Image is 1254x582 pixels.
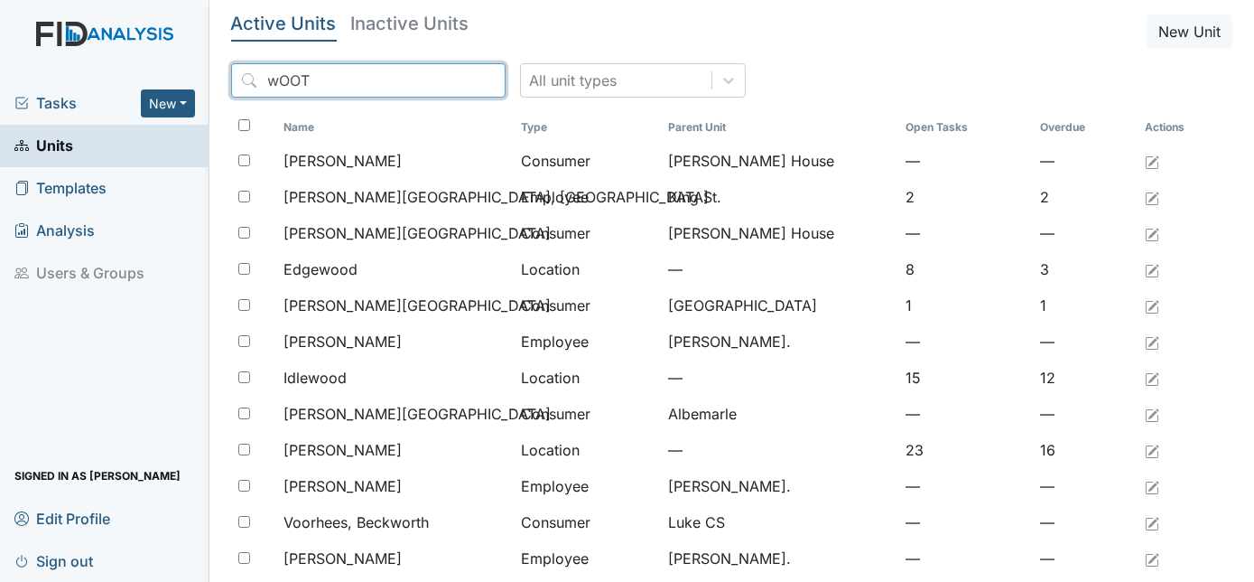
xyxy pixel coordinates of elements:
[1033,360,1138,396] td: 12
[231,63,506,98] input: Search...
[283,512,429,533] span: Voorhees, Beckworth
[898,179,1033,215] td: 2
[661,143,898,179] td: [PERSON_NAME] House
[514,468,661,504] td: Employee
[1033,215,1138,251] td: —
[898,324,1033,360] td: —
[283,475,402,497] span: [PERSON_NAME]
[661,324,898,360] td: [PERSON_NAME].
[14,547,93,575] span: Sign out
[14,174,107,202] span: Templates
[283,548,402,569] span: [PERSON_NAME]
[898,215,1033,251] td: —
[661,112,898,143] th: Toggle SortBy
[1145,295,1159,316] a: Edit
[514,179,661,215] td: Employee
[283,258,358,280] span: Edgewood
[661,396,898,432] td: Albemarle
[661,432,898,468] td: —
[238,119,250,131] input: Toggle All Rows Selected
[898,504,1033,540] td: —
[661,540,898,577] td: [PERSON_NAME].
[898,468,1033,504] td: —
[898,540,1033,577] td: —
[1138,112,1228,143] th: Actions
[14,132,73,160] span: Units
[898,251,1033,287] td: 8
[1145,548,1159,569] a: Edit
[14,504,110,532] span: Edit Profile
[661,179,898,215] td: King St.
[898,143,1033,179] td: —
[661,468,898,504] td: [PERSON_NAME].
[283,367,347,389] span: Idlewood
[514,143,661,179] td: Consumer
[661,504,898,540] td: Luke CS
[14,217,95,245] span: Analysis
[898,432,1033,468] td: 23
[283,150,402,172] span: [PERSON_NAME]
[514,251,661,287] td: Location
[1145,439,1159,461] a: Edit
[1145,186,1159,208] a: Edit
[351,14,469,33] h5: Inactive Units
[530,70,618,91] div: All unit types
[1145,150,1159,172] a: Edit
[1033,396,1138,432] td: —
[231,14,337,33] h5: Active Units
[661,215,898,251] td: [PERSON_NAME] House
[898,396,1033,432] td: —
[1033,540,1138,577] td: —
[514,360,661,396] td: Location
[1033,287,1138,324] td: 1
[276,112,514,143] th: Toggle SortBy
[1033,324,1138,360] td: —
[514,112,661,143] th: Toggle SortBy
[661,287,898,324] td: [GEOGRAPHIC_DATA]
[1145,403,1159,425] a: Edit
[1145,475,1159,497] a: Edit
[283,295,551,316] span: [PERSON_NAME][GEOGRAPHIC_DATA]
[514,432,661,468] td: Location
[514,504,661,540] td: Consumer
[1145,331,1159,352] a: Edit
[283,186,709,208] span: [PERSON_NAME][GEOGRAPHIC_DATA], [GEOGRAPHIC_DATA]
[1145,222,1159,244] a: Edit
[14,92,141,114] a: Tasks
[283,331,402,352] span: [PERSON_NAME]
[1145,367,1159,389] a: Edit
[661,251,898,287] td: —
[514,396,661,432] td: Consumer
[514,215,661,251] td: Consumer
[283,439,402,461] span: [PERSON_NAME]
[514,540,661,577] td: Employee
[14,462,181,490] span: Signed in as [PERSON_NAME]
[1033,432,1138,468] td: 16
[1033,468,1138,504] td: —
[898,360,1033,396] td: 15
[1033,251,1138,287] td: 3
[1145,258,1159,280] a: Edit
[1145,512,1159,533] a: Edit
[1147,14,1232,49] button: New Unit
[1033,112,1138,143] th: Toggle SortBy
[283,222,551,244] span: [PERSON_NAME][GEOGRAPHIC_DATA]
[661,360,898,396] td: —
[1033,179,1138,215] td: 2
[1033,504,1138,540] td: —
[1033,143,1138,179] td: —
[283,403,551,425] span: [PERSON_NAME][GEOGRAPHIC_DATA]
[141,89,195,117] button: New
[514,324,661,360] td: Employee
[898,112,1033,143] th: Toggle SortBy
[514,287,661,324] td: Consumer
[898,287,1033,324] td: 1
